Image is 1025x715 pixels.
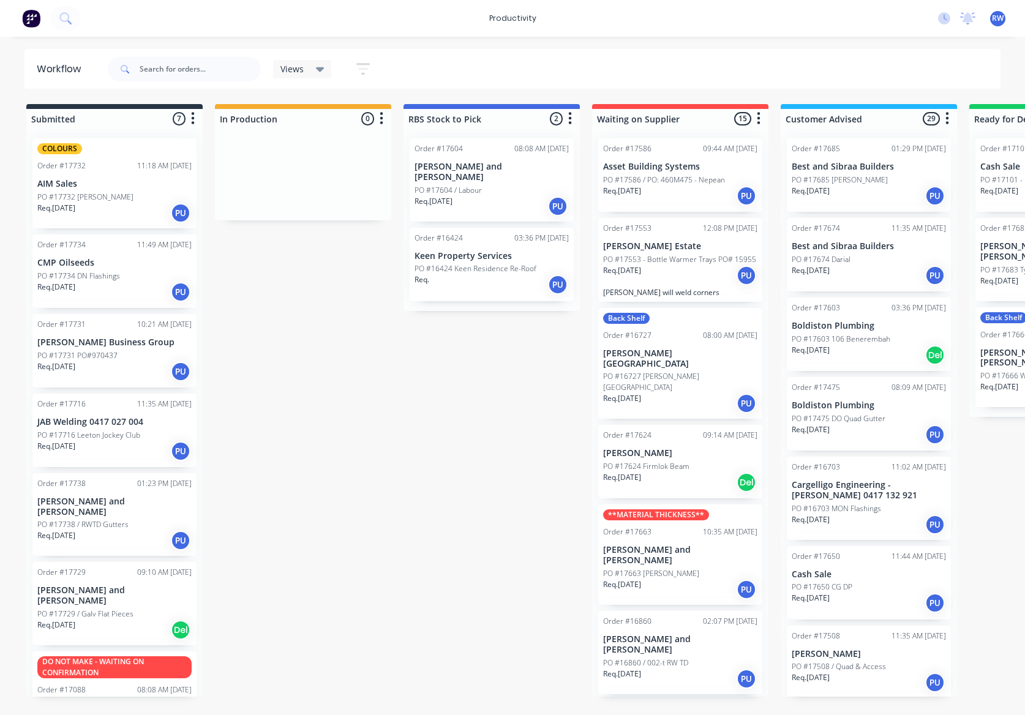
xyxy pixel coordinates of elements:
[892,302,946,313] div: 03:36 PM [DATE]
[980,185,1018,197] p: Req. [DATE]
[415,251,569,261] p: Keen Property Services
[37,192,133,203] p: PO #17732 [PERSON_NAME]
[22,9,40,28] img: Factory
[548,197,568,216] div: PU
[892,382,946,393] div: 08:09 AM [DATE]
[37,62,87,77] div: Workflow
[37,567,86,578] div: Order #17729
[925,425,945,444] div: PU
[37,239,86,250] div: Order #17734
[703,526,757,537] div: 10:35 AM [DATE]
[410,228,574,301] div: Order #1642403:36 PM [DATE]Keen Property ServicesPO #16424 Keen Residence Re-RoofReq.PU
[603,616,651,627] div: Order #16860
[37,399,86,410] div: Order #17716
[37,361,75,372] p: Req. [DATE]
[37,656,192,678] div: DO NOT MAKE - WAITING ON CONFIRMATION
[792,631,840,642] div: Order #17508
[980,381,1018,392] p: Req. [DATE]
[737,473,756,492] div: Del
[603,348,757,369] p: [PERSON_NAME][GEOGRAPHIC_DATA]
[792,162,946,172] p: Best and Sibraa Builders
[37,282,75,293] p: Req. [DATE]
[514,143,569,154] div: 08:08 AM [DATE]
[792,503,881,514] p: PO #16703 MON Flashings
[37,620,75,631] p: Req. [DATE]
[32,314,197,387] div: Order #1773110:21 AM [DATE][PERSON_NAME] Business GroupPO #17731 PO#970437Req.[DATE]PU
[598,611,762,694] div: Order #1686002:07 PM [DATE][PERSON_NAME] and [PERSON_NAME]PO #16860 / 002-t RW TDReq.[DATE]PU
[37,585,192,606] p: [PERSON_NAME] and [PERSON_NAME]
[415,274,429,285] p: Req.
[792,174,888,185] p: PO #17685 [PERSON_NAME]
[787,457,951,540] div: Order #1670311:02 AM [DATE]Cargelligo Engineering - [PERSON_NAME] 0417 132 921PO #16703 MON Flash...
[37,441,75,452] p: Req. [DATE]
[787,138,951,212] div: Order #1768501:29 PM [DATE]Best and Sibraa BuildersPO #17685 [PERSON_NAME]Req.[DATE]PU
[603,668,641,679] p: Req. [DATE]
[140,57,261,81] input: Search for orders...
[603,634,757,655] p: [PERSON_NAME] and [PERSON_NAME]
[792,143,840,154] div: Order #17685
[171,441,190,461] div: PU
[603,448,757,459] p: [PERSON_NAME]
[792,551,840,562] div: Order #17650
[925,515,945,534] div: PU
[37,684,86,695] div: Order #17088
[137,399,192,410] div: 11:35 AM [DATE]
[37,530,75,541] p: Req. [DATE]
[792,661,886,672] p: PO #17508 / Quad & Access
[603,330,651,341] div: Order #16727
[514,233,569,244] div: 03:36 PM [DATE]
[787,626,951,699] div: Order #1750811:35 AM [DATE][PERSON_NAME]PO #17508 / Quad & AccessReq.[DATE]PU
[171,620,190,640] div: Del
[137,319,192,330] div: 10:21 AM [DATE]
[925,593,945,613] div: PU
[37,608,133,620] p: PO #17729 / Galv Flat Pieces
[603,393,641,404] p: Req. [DATE]
[792,345,830,356] p: Req. [DATE]
[32,234,197,308] div: Order #1773411:49 AM [DATE]CMP OilseedsPO #17734 DN FlashingsReq.[DATE]PU
[603,254,756,265] p: PO #17553 - Bottle Warmer Trays PO# 15955
[598,218,762,302] div: Order #1755312:08 PM [DATE][PERSON_NAME] EstatePO #17553 - Bottle Warmer Trays PO# 15955Req.[DATE...
[980,275,1018,286] p: Req. [DATE]
[792,649,946,659] p: [PERSON_NAME]
[37,143,82,154] div: COLOURS
[37,350,118,361] p: PO #17731 PO#970437
[792,480,946,501] p: Cargelligo Engineering - [PERSON_NAME] 0417 132 921
[792,593,830,604] p: Req. [DATE]
[792,514,830,525] p: Req. [DATE]
[792,462,840,473] div: Order #16703
[598,308,762,419] div: Back ShelfOrder #1672708:00 AM [DATE][PERSON_NAME][GEOGRAPHIC_DATA]PO #16727 [PERSON_NAME][GEOGRA...
[171,362,190,381] div: PU
[603,143,651,154] div: Order #17586
[892,223,946,234] div: 11:35 AM [DATE]
[603,313,650,324] div: Back Shelf
[703,616,757,627] div: 02:07 PM [DATE]
[603,430,651,441] div: Order #17624
[603,265,641,276] p: Req. [DATE]
[603,223,651,234] div: Order #17553
[415,185,482,196] p: PO #17604 / Labour
[792,413,885,424] p: PO #17475 DO Quad Gutter
[792,672,830,683] p: Req. [DATE]
[37,203,75,214] p: Req. [DATE]
[603,461,689,472] p: PO #17624 Firmlok Beam
[415,196,452,207] p: Req. [DATE]
[737,186,756,206] div: PU
[792,382,840,393] div: Order #17475
[703,430,757,441] div: 09:14 AM [DATE]
[792,185,830,197] p: Req. [DATE]
[603,657,688,668] p: PO #16860 / 002-t RW TD
[792,223,840,234] div: Order #17674
[37,319,86,330] div: Order #17731
[598,504,762,605] div: **MATERIAL THICKNESS**Order #1766310:35 AM [DATE][PERSON_NAME] and [PERSON_NAME]PO #17663 [PERSON...
[703,143,757,154] div: 09:44 AM [DATE]
[37,179,192,189] p: AIM Sales
[415,143,463,154] div: Order #17604
[603,162,757,172] p: Asset Building Systems
[37,430,140,441] p: PO #17716 Leeton Jockey Club
[787,298,951,371] div: Order #1760303:36 PM [DATE]Boldiston PlumbingPO #17603 106 BenerembahReq.[DATE]Del
[171,531,190,550] div: PU
[792,582,852,593] p: PO #17650 CG DP
[992,13,1004,24] span: RW
[925,345,945,365] div: Del
[787,377,951,451] div: Order #1747508:09 AM [DATE]Boldiston PlumbingPO #17475 DO Quad GutterReq.[DATE]PU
